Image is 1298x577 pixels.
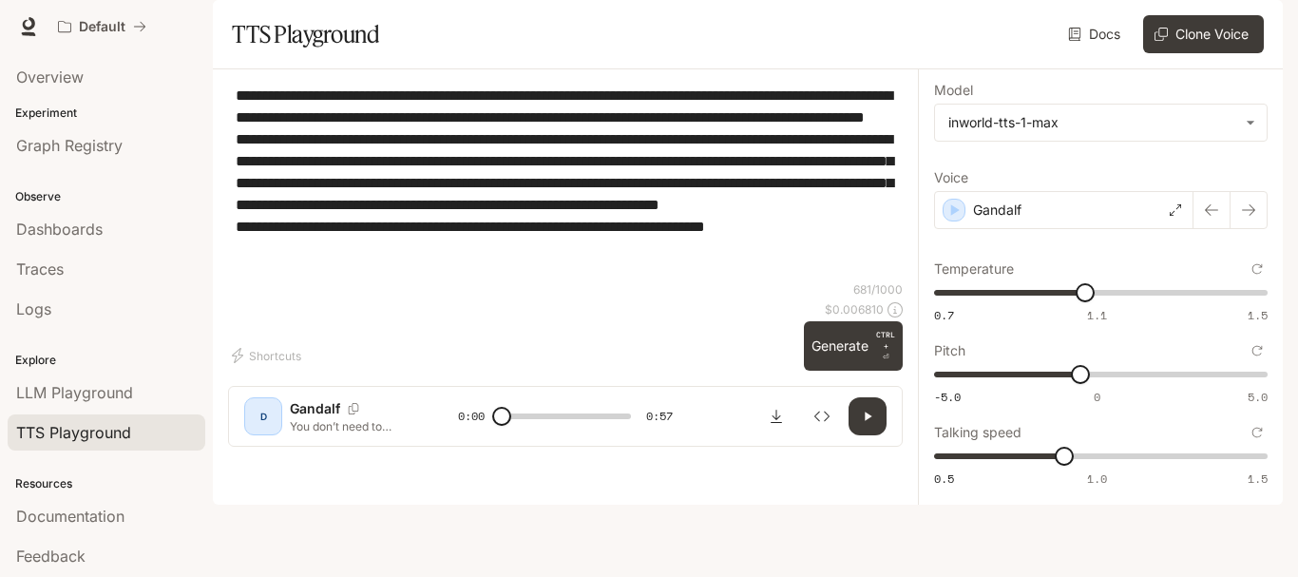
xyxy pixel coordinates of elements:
[934,344,965,357] p: Pitch
[458,407,485,426] span: 0:00
[1247,422,1268,443] button: Reset to default
[1248,307,1268,323] span: 1.5
[1087,471,1107,487] span: 1.0
[79,19,125,35] p: Default
[876,329,895,363] p: ⏎
[1087,307,1107,323] span: 1.1
[757,397,795,435] button: Download audio
[248,401,278,432] div: D
[232,15,379,53] h1: TTS Playground
[340,403,367,414] button: Copy Voice ID
[804,321,903,371] button: GenerateCTRL +⏎
[1143,15,1264,53] button: Clone Voice
[935,105,1267,141] div: inworld-tts-1-max
[934,262,1014,276] p: Temperature
[1247,259,1268,279] button: Reset to default
[948,113,1236,132] div: inworld-tts-1-max
[1248,471,1268,487] span: 1.5
[934,426,1021,439] p: Talking speed
[934,471,954,487] span: 0.5
[876,329,895,352] p: CTRL +
[290,418,412,434] p: You don’t need to change everything at once. All it takes is the first step. The heart doesn’t as...
[1094,389,1100,405] span: 0
[49,8,155,46] button: All workspaces
[290,399,340,418] p: Gandalf
[934,171,968,184] p: Voice
[934,84,973,97] p: Model
[1064,15,1128,53] a: Docs
[803,397,841,435] button: Inspect
[228,340,309,371] button: Shortcuts
[646,407,673,426] span: 0:57
[934,389,961,405] span: -5.0
[1248,389,1268,405] span: 5.0
[1247,340,1268,361] button: Reset to default
[934,307,954,323] span: 0.7
[973,201,1021,220] p: Gandalf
